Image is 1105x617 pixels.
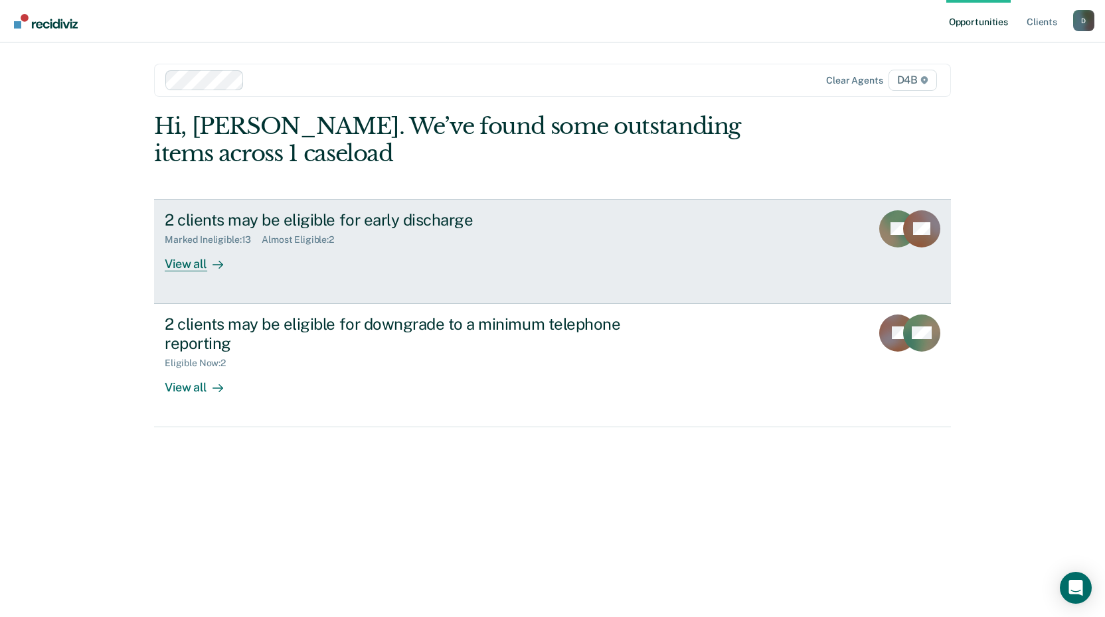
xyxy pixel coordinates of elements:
div: Hi, [PERSON_NAME]. We’ve found some outstanding items across 1 caseload [154,113,792,167]
div: View all [165,369,239,395]
button: Profile dropdown button [1073,10,1094,31]
div: Clear agents [826,75,883,86]
a: 2 clients may be eligible for downgrade to a minimum telephone reportingEligible Now:2View all [154,304,951,427]
div: Marked Ineligible : 13 [165,234,262,245]
span: D4B [889,70,937,91]
a: 2 clients may be eligible for early dischargeMarked Ineligible:13Almost Eligible:2View all [154,199,951,304]
div: 2 clients may be eligible for downgrade to a minimum telephone reporting [165,314,631,353]
div: D [1073,10,1094,31]
div: View all [165,245,239,271]
div: Open Intercom Messenger [1060,572,1092,604]
img: Recidiviz [14,14,78,29]
div: 2 clients may be eligible for early discharge [165,210,631,230]
div: Almost Eligible : 2 [262,234,345,245]
div: Eligible Now : 2 [165,358,236,369]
